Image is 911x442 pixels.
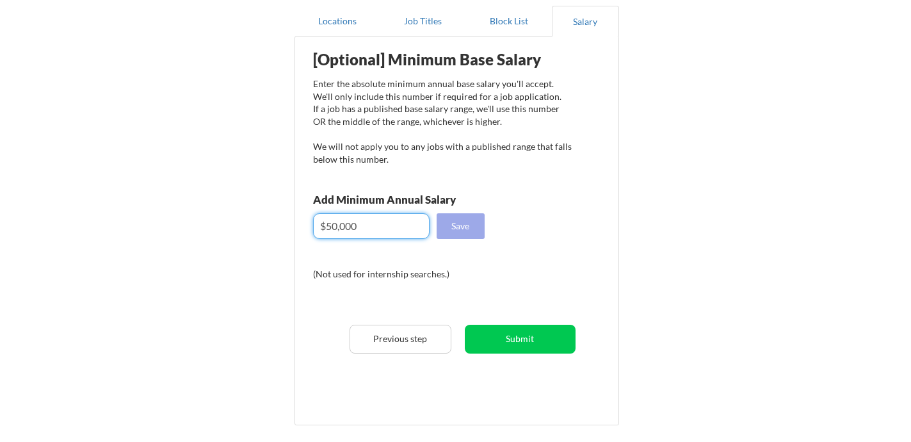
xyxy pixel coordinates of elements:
button: Block List [466,6,552,37]
div: Add Minimum Annual Salary [313,194,513,205]
button: Salary [552,6,619,37]
div: (Not used for internship searches.) [313,268,487,281]
div: [Optional] Minimum Base Salary [313,52,572,67]
input: E.g. $100,000 [313,213,430,239]
button: Locations [294,6,380,37]
button: Save [437,213,485,239]
button: Submit [465,325,576,354]
button: Previous step [350,325,451,354]
div: Enter the absolute minimum annual base salary you'll accept. We'll only include this number if re... [313,78,572,165]
button: Job Titles [380,6,466,37]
